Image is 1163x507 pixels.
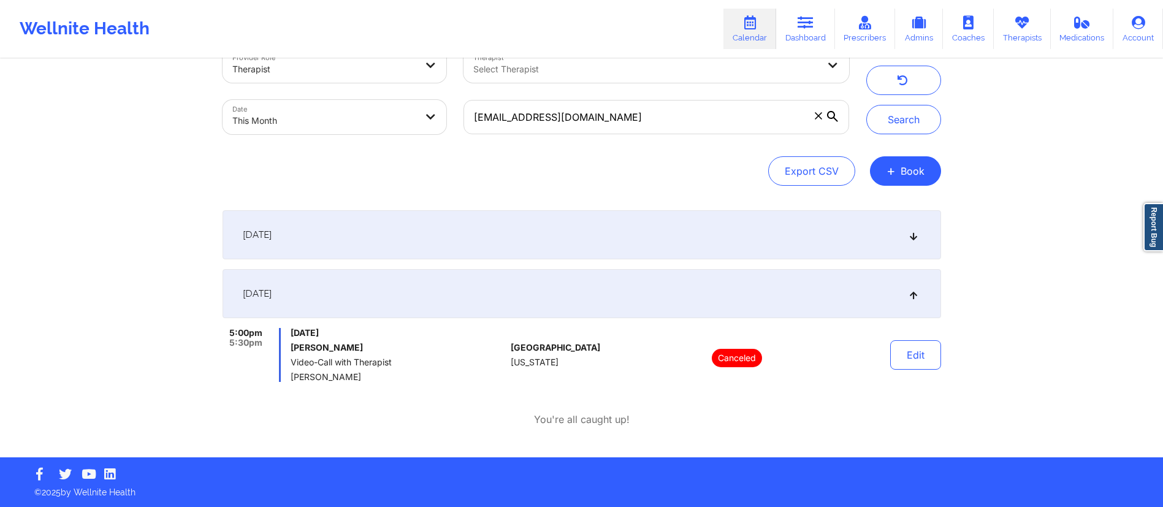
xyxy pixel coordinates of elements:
[511,357,559,367] span: [US_STATE]
[887,167,896,174] span: +
[232,107,416,134] div: This Month
[712,349,762,367] p: Canceled
[1113,9,1163,49] a: Account
[511,343,600,353] span: [GEOGRAPHIC_DATA]
[890,340,941,370] button: Edit
[870,156,941,186] button: +Book
[994,9,1051,49] a: Therapists
[866,105,941,134] button: Search
[229,328,262,338] span: 5:00pm
[229,338,262,348] span: 5:30pm
[776,9,835,49] a: Dashboard
[943,9,994,49] a: Coaches
[534,413,630,427] p: You're all caught up!
[291,328,506,338] span: [DATE]
[26,478,1137,498] p: © 2025 by Wellnite Health
[1143,203,1163,251] a: Report Bug
[1051,9,1114,49] a: Medications
[463,100,848,134] input: Search Appointments
[243,288,272,300] span: [DATE]
[835,9,896,49] a: Prescribers
[291,372,506,382] span: [PERSON_NAME]
[291,357,506,367] span: Video-Call with Therapist
[768,156,855,186] button: Export CSV
[895,9,943,49] a: Admins
[291,343,506,353] h6: [PERSON_NAME]
[723,9,776,49] a: Calendar
[243,229,272,241] span: [DATE]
